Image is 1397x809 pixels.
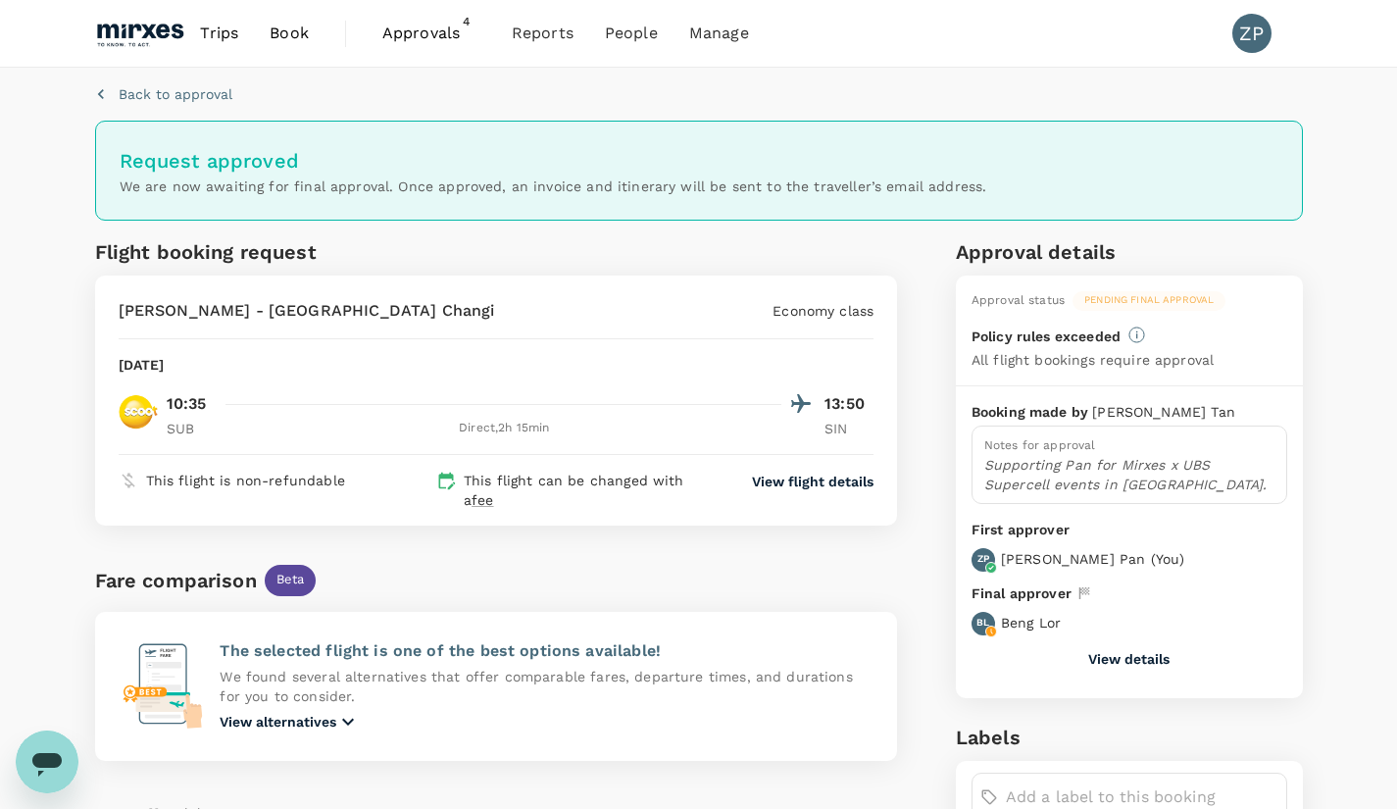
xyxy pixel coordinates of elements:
div: ZP [1232,14,1272,53]
span: Notes for approval [984,438,1096,452]
p: 13:50 [824,392,873,416]
p: We are now awaiting for final approval. Once approved, an invoice and itinerary will be sent to t... [120,177,1278,196]
span: People [605,22,658,45]
span: 4 [457,12,476,31]
p: ZP [977,552,989,566]
h6: Flight booking request [95,236,492,268]
p: [PERSON_NAME] Tan [1092,402,1235,422]
span: Approvals [382,22,480,45]
h6: Request approved [120,145,1278,177]
button: Back to approval [95,84,232,104]
p: Economy class [773,301,873,321]
span: Beta [265,571,317,589]
p: [DATE] [119,355,165,375]
p: [PERSON_NAME] Pan ( You ) [1001,549,1184,569]
span: Reports [512,22,574,45]
span: Pending final approval [1073,293,1225,307]
span: Book [270,22,309,45]
p: Beng Lor [1001,613,1061,632]
span: Trips [200,22,238,45]
div: Fare comparison [95,565,257,596]
div: Direct , 2h 15min [227,419,782,438]
p: [PERSON_NAME] - [GEOGRAPHIC_DATA] Changi [119,299,495,323]
p: This flight is non-refundable [146,471,345,490]
iframe: Button to launch messaging window [16,731,78,793]
p: Supporting Pan for Mirxes x UBS Supercell events in [GEOGRAPHIC_DATA]. [984,455,1274,494]
button: View flight details [752,472,873,491]
button: View details [1088,651,1170,667]
div: Approval status [972,291,1065,311]
p: Back to approval [119,84,232,104]
span: Manage [689,22,749,45]
p: BL [976,616,989,630]
h6: Labels [956,722,1303,753]
p: Policy rules exceeded [972,327,1121,346]
p: Final approver [972,583,1072,604]
p: SUB [167,419,216,438]
p: Booking made by [972,402,1092,422]
p: The selected flight is one of the best options available! [220,639,873,663]
button: View alternatives [220,710,360,733]
p: We found several alternatives that offer comparable fares, departure times, and durations for you... [220,667,873,706]
p: View alternatives [220,712,336,732]
h6: Approval details [956,236,1303,268]
p: SIN [824,419,873,438]
p: 10:35 [167,392,207,416]
p: First approver [972,520,1287,540]
p: This flight can be changed with a [464,471,715,510]
img: Mirxes Holding Pte Ltd [95,12,185,55]
p: All flight bookings require approval [972,350,1214,370]
span: fee [472,492,493,508]
img: TR [119,392,158,431]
